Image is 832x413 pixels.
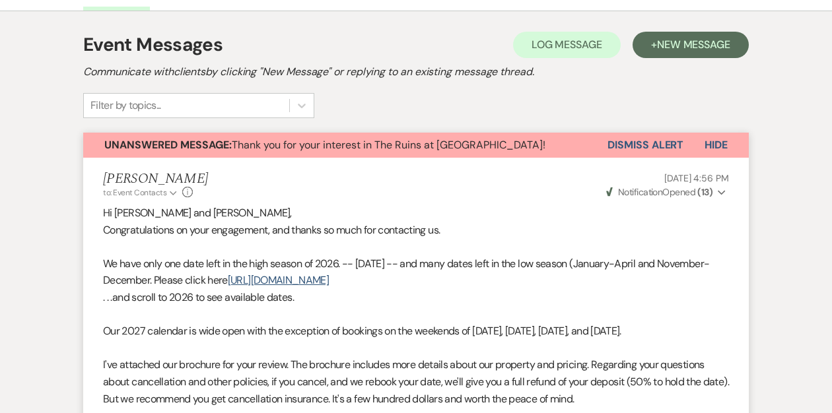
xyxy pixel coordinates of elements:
p: I've attached our brochure for your review. The brochure includes more details about our property... [103,356,729,407]
button: Log Message [513,32,621,58]
span: [DATE] 4:56 PM [664,172,729,184]
button: to: Event Contacts [103,187,179,199]
button: Unanswered Message:Thank you for your interest in The Ruins at [GEOGRAPHIC_DATA]! [83,133,607,158]
div: Filter by topics... [90,98,161,113]
p: Congratulations on your engagement, and thanks so much for contacting us. [103,222,729,239]
span: Notification [618,186,662,198]
h1: Event Messages [83,31,223,59]
strong: Unanswered Message: [104,138,232,152]
h2: Communicate with clients by clicking "New Message" or replying to an existing message thread. [83,64,749,80]
button: Dismiss Alert [607,133,683,158]
span: New Message [657,38,730,51]
p: Hi [PERSON_NAME] and [PERSON_NAME], [103,205,729,222]
a: [URL][DOMAIN_NAME] [228,273,329,287]
strong: ( 13 ) [697,186,712,198]
p: We have only one date left in the high season of 2026. -- [DATE] -- and many dates left in the lo... [103,255,729,289]
span: Thank you for your interest in The Ruins at [GEOGRAPHIC_DATA]! [104,138,545,152]
button: +New Message [633,32,749,58]
span: to: Event Contacts [103,187,166,198]
h5: [PERSON_NAME] [103,171,208,187]
p: . . .and scroll to 2026 to see available dates. [103,289,729,306]
span: Hide [705,138,728,152]
button: NotificationOpened (13) [604,185,729,199]
span: Opened [606,186,713,198]
button: Hide [683,133,749,158]
span: Log Message [532,38,602,51]
p: Our 2027 calendar is wide open with the exception of bookings on the weekends of [DATE], [DATE], ... [103,323,729,340]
